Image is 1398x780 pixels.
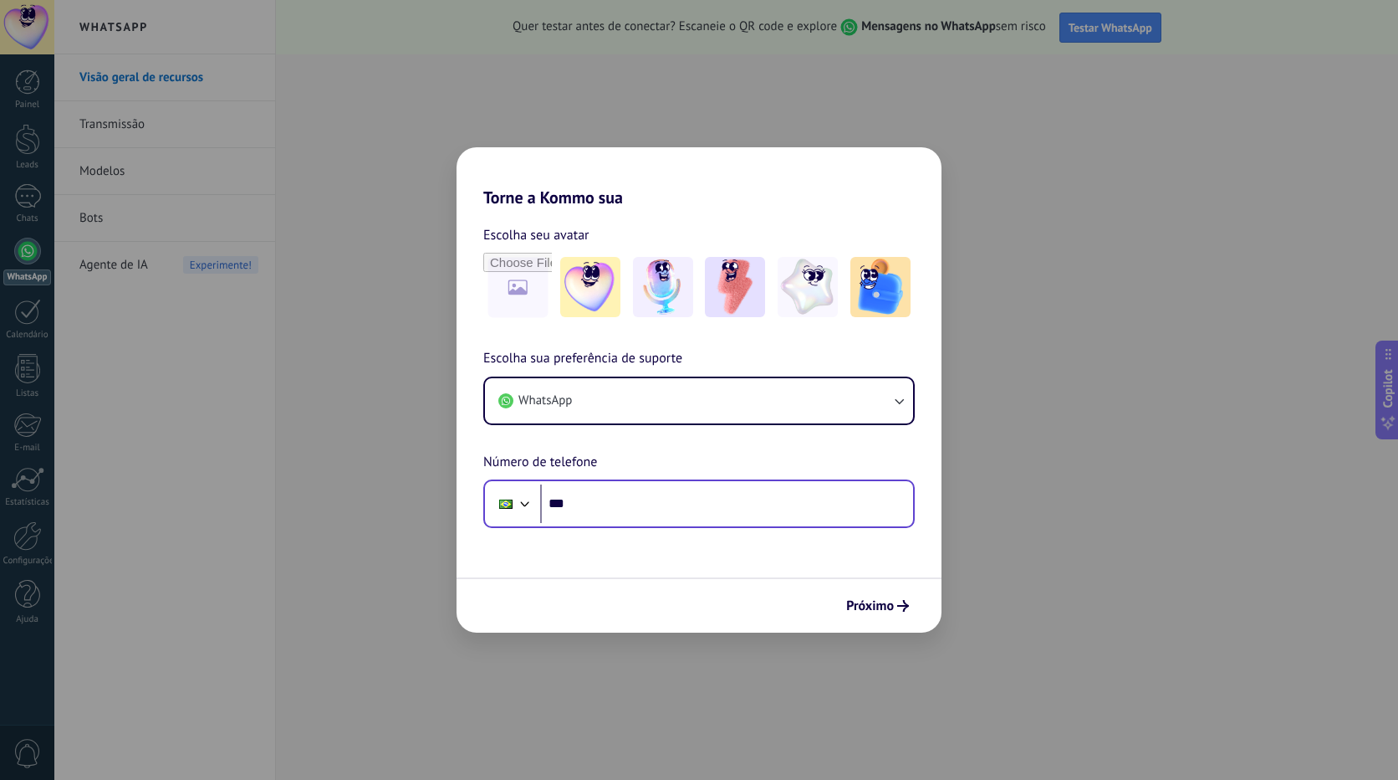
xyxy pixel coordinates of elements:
[778,257,838,317] img: -4.jpeg
[485,378,913,423] button: WhatsApp
[560,257,620,317] img: -1.jpeg
[483,224,589,246] span: Escolha seu avatar
[633,257,693,317] img: -2.jpeg
[705,257,765,317] img: -3.jpeg
[846,600,894,612] span: Próximo
[518,393,572,409] span: WhatsApp
[490,486,522,521] div: Brazil: + 55
[850,257,911,317] img: -5.jpeg
[483,452,597,474] span: Número de telefone
[457,147,941,208] h2: Torne a Kommo sua
[839,592,916,620] button: Próximo
[483,348,682,370] span: Escolha sua preferência de suporte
